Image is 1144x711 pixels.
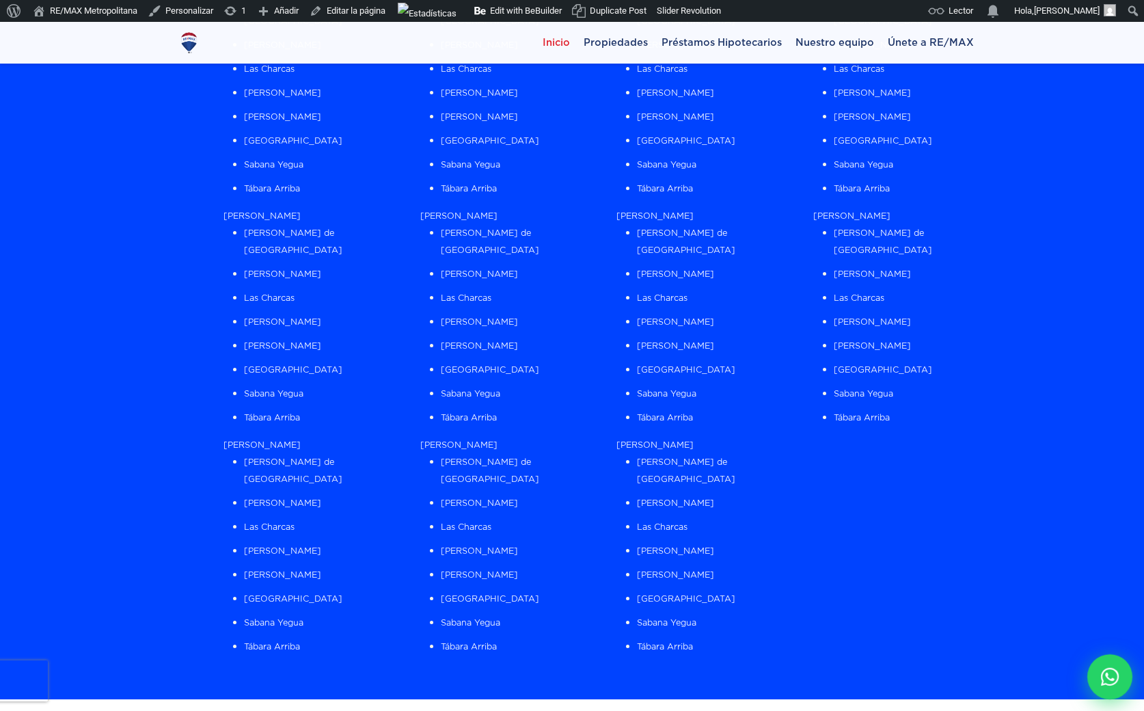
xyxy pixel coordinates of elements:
[577,22,655,63] a: Propiedades
[441,317,518,327] a: [PERSON_NAME]
[655,22,789,63] a: Préstamos Hipotecarios
[244,64,295,74] a: Las Charcas
[834,228,932,255] a: [PERSON_NAME] de [GEOGRAPHIC_DATA]
[244,546,321,556] a: [PERSON_NAME]
[244,617,303,628] a: Sabana Yegua
[441,293,491,303] a: Las Charcas
[637,293,687,303] a: Las Charcas
[244,522,295,532] a: Las Charcas
[637,457,735,484] a: [PERSON_NAME] de [GEOGRAPHIC_DATA]
[441,340,518,351] a: [PERSON_NAME]
[637,641,693,652] a: Tábara Arriba
[616,211,694,221] a: [PERSON_NAME]
[441,364,539,375] a: [GEOGRAPHIC_DATA]
[637,317,714,327] a: [PERSON_NAME]
[834,293,884,303] a: Las Charcas
[637,388,696,399] a: Sabana Yegua
[244,340,321,351] a: [PERSON_NAME]
[1034,5,1100,16] span: [PERSON_NAME]
[536,22,577,63] a: Inicio
[834,135,932,146] a: [GEOGRAPHIC_DATA]
[244,159,303,170] a: Sabana Yegua
[637,64,687,74] a: Las Charcas
[223,440,301,450] a: [PERSON_NAME]
[637,522,687,532] a: Las Charcas
[813,211,890,221] a: [PERSON_NAME]
[789,22,881,63] a: Nuestro equipo
[441,412,497,422] a: Tábara Arriba
[536,32,577,53] span: Inicio
[244,317,321,327] a: [PERSON_NAME]
[441,498,518,508] a: [PERSON_NAME]
[244,457,342,484] a: [PERSON_NAME] de [GEOGRAPHIC_DATA]
[441,64,491,74] a: Las Charcas
[244,412,300,422] a: Tábara Arriba
[441,522,491,532] a: Las Charcas
[834,88,911,98] a: [PERSON_NAME]
[577,32,655,53] span: Propiedades
[637,159,696,170] a: Sabana Yegua
[441,457,539,484] a: [PERSON_NAME] de [GEOGRAPHIC_DATA]
[441,88,518,98] a: [PERSON_NAME]
[637,546,714,556] a: [PERSON_NAME]
[789,32,881,53] span: Nuestro equipo
[637,364,735,375] a: [GEOGRAPHIC_DATA]
[244,228,342,255] a: [PERSON_NAME] de [GEOGRAPHIC_DATA]
[834,269,911,279] a: [PERSON_NAME]
[420,440,498,450] a: [PERSON_NAME]
[441,111,518,122] a: [PERSON_NAME]
[441,159,500,170] a: Sabana Yegua
[420,211,498,221] a: [PERSON_NAME]
[244,593,342,604] a: [GEOGRAPHIC_DATA]
[637,111,714,122] a: [PERSON_NAME]
[244,498,321,508] a: [PERSON_NAME]
[223,211,301,221] a: [PERSON_NAME]
[834,388,893,399] a: Sabana Yegua
[834,412,890,422] a: Tábara Arriba
[881,22,981,63] a: Únete a RE/MAX
[177,22,201,63] a: RE/MAX Metropolitana
[441,569,518,580] a: [PERSON_NAME]
[244,569,321,580] a: [PERSON_NAME]
[441,228,539,255] a: [PERSON_NAME] de [GEOGRAPHIC_DATA]
[834,111,911,122] a: [PERSON_NAME]
[637,88,714,98] a: [PERSON_NAME]
[441,269,518,279] a: [PERSON_NAME]
[637,498,714,508] a: [PERSON_NAME]
[637,412,693,422] a: Tábara Arriba
[244,641,300,652] a: Tábara Arriba
[441,593,539,604] a: [GEOGRAPHIC_DATA]
[834,317,911,327] a: [PERSON_NAME]
[244,269,321,279] a: [PERSON_NAME]
[834,64,884,74] a: Las Charcas
[441,135,539,146] a: [GEOGRAPHIC_DATA]
[637,569,714,580] a: [PERSON_NAME]
[637,593,735,604] a: [GEOGRAPHIC_DATA]
[244,364,342,375] a: [GEOGRAPHIC_DATA]
[616,440,694,450] a: [PERSON_NAME]
[637,183,693,193] a: Tábara Arriba
[881,32,981,53] span: Únete a RE/MAX
[177,31,201,55] img: Logo de REMAX
[637,340,714,351] a: [PERSON_NAME]
[244,88,321,98] a: [PERSON_NAME]
[637,269,714,279] a: [PERSON_NAME]
[655,32,789,53] span: Préstamos Hipotecarios
[834,159,893,170] a: Sabana Yegua
[441,388,500,399] a: Sabana Yegua
[244,111,321,122] a: [PERSON_NAME]
[244,183,300,193] a: Tábara Arriba
[637,228,735,255] a: [PERSON_NAME] de [GEOGRAPHIC_DATA]
[441,617,500,628] a: Sabana Yegua
[657,5,721,16] span: Slider Revolution
[398,3,457,25] img: Visitas de 48 horas. Haz clic para ver más estadísticas del sitio.
[244,135,342,146] a: [GEOGRAPHIC_DATA]
[834,364,932,375] a: [GEOGRAPHIC_DATA]
[834,183,890,193] a: Tábara Arriba
[637,617,696,628] a: Sabana Yegua
[637,135,735,146] a: [GEOGRAPHIC_DATA]
[244,293,295,303] a: Las Charcas
[834,340,911,351] a: [PERSON_NAME]
[441,183,497,193] a: Tábara Arriba
[441,546,518,556] a: [PERSON_NAME]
